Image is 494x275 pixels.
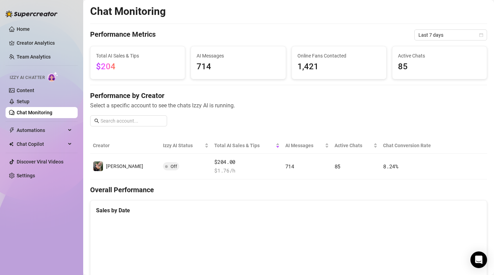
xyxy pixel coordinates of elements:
h4: Performance by Creator [90,91,487,100]
span: Active Chats [335,142,372,149]
th: Creator [90,137,160,154]
a: Team Analytics [17,54,51,60]
span: Chat Copilot [17,139,66,150]
th: Total AI Sales & Tips [211,137,283,154]
div: Sales by Date [96,206,481,215]
span: 714 [285,163,294,170]
span: thunderbolt [9,127,15,133]
span: AI Messages [285,142,323,149]
span: Izzy AI Status [163,142,203,149]
img: Chat Copilot [9,142,14,147]
span: Last 7 days [418,30,483,40]
a: Chat Monitoring [17,110,52,115]
span: $204 [96,62,115,71]
img: logo-BBDzfeDw.svg [6,10,58,17]
th: Izzy AI Status [160,137,211,154]
span: 85 [398,60,481,73]
a: Discover Viral Videos [17,159,63,165]
h4: Performance Metrics [90,29,156,41]
span: Select a specific account to see the chats Izzy AI is running. [90,101,487,110]
th: AI Messages [283,137,332,154]
span: calendar [479,33,483,37]
span: Active Chats [398,52,481,60]
span: search [94,118,99,123]
span: 85 [335,163,340,170]
span: Off [171,164,177,169]
span: 1,421 [297,60,381,73]
span: Automations [17,125,66,136]
a: Setup [17,99,29,104]
span: $ 1.76 /h [214,167,280,175]
span: AI Messages [197,52,280,60]
img: AI Chatter [47,72,58,82]
span: [PERSON_NAME] [106,163,143,169]
a: Content [17,88,34,93]
span: Total AI Sales & Tips [214,142,274,149]
span: Total AI Sales & Tips [96,52,179,60]
div: Open Intercom Messenger [470,251,487,268]
th: Active Chats [332,137,381,154]
span: 714 [197,60,280,73]
a: Settings [17,173,35,178]
span: Izzy AI Chatter [10,74,45,81]
span: $204.00 [214,158,280,166]
input: Search account... [101,117,163,125]
h2: Chat Monitoring [90,5,166,18]
span: Online Fans Contacted [297,52,381,60]
a: Home [17,26,30,32]
th: Chat Conversion Rate [380,137,447,154]
a: Creator Analytics [17,37,72,48]
img: Sophie [93,161,103,171]
span: 8.24 % [383,163,398,170]
h4: Overall Performance [90,185,487,195]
